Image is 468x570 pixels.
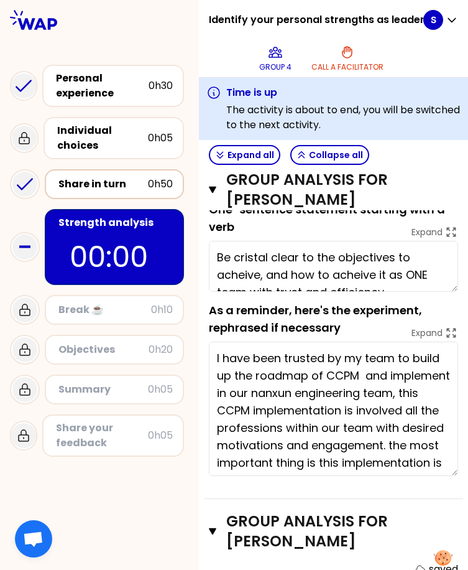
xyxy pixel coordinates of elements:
[290,145,369,165] button: Collapse all
[259,62,291,72] p: Group 4
[148,428,173,443] div: 0h05
[209,170,458,210] button: Group analysis for [PERSON_NAME]
[148,382,173,397] div: 0h05
[226,170,415,210] h3: Group analysis for [PERSON_NAME]
[70,235,159,279] p: 00:00
[149,342,173,357] div: 0h20
[149,78,173,93] div: 0h30
[226,512,415,551] h3: Group analysis for [PERSON_NAME]
[306,40,388,77] button: Call a facilitator
[254,40,296,77] button: Group 4
[148,177,173,192] div: 0h50
[151,302,173,317] div: 0h10
[56,71,149,101] div: Personal experience
[58,215,173,230] div: Strength analysis
[209,512,458,551] button: Group analysis for [PERSON_NAME]
[58,342,149,357] div: Objectives
[209,241,458,292] textarea: Be cristal clear to the objectives to acheive, and how to acheive it as ONE team with trust and e...
[431,14,436,26] p: S
[411,226,443,238] p: Expand
[226,103,461,133] p: The activity is about to end, you will be switched to the next activity.
[58,177,148,192] div: Share in turn
[148,131,173,146] div: 0h05
[57,123,148,153] div: Individual choices
[226,85,461,100] h3: Time is up
[423,10,458,30] button: S
[411,327,443,339] p: Expand
[311,62,383,72] p: Call a facilitator
[58,382,148,397] div: Summary
[209,302,422,335] label: As a reminder, here's the experiment, rephrased if necessary
[58,302,151,317] div: Break ☕️
[209,145,280,165] button: Expand all
[15,520,52,558] div: Open chat
[209,342,458,476] textarea: I have been trusted by my team to build up the roadmap of CCPM and implement in our nanxun engine...
[56,421,148,451] div: Share your feedback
